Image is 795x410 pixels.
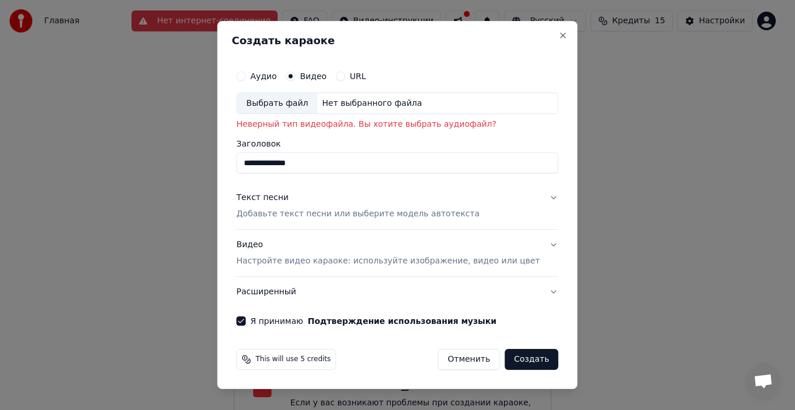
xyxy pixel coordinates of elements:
button: Я принимаю [308,317,496,325]
label: Я принимаю [250,317,496,325]
label: Заголовок [236,140,558,148]
button: Текст песниДобавьте текст песни или выберите модель автотекста [236,183,558,230]
div: Нет выбранного файла [317,98,427,109]
p: Неверный тип видеофайла. Вы хотите выбрать аудиофайл? [236,119,558,131]
p: Настройте видео караоке: используйте изображение, видео или цвет [236,255,540,267]
p: Добавьте текст песни или выберите модель автотекста [236,209,480,220]
h2: Создать караоке [232,35,563,46]
div: Видео [236,239,540,267]
label: Видео [300,72,326,80]
div: Выбрать файл [237,93,317,114]
label: Аудио [250,72,276,80]
button: Отменить [438,349,500,370]
button: Расширенный [236,277,558,307]
label: URL [350,72,366,80]
div: Текст песни [236,192,289,204]
button: ВидеоНастройте видео караоке: используйте изображение, видео или цвет [236,230,558,276]
span: This will use 5 credits [255,355,331,364]
button: Создать [505,349,558,370]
